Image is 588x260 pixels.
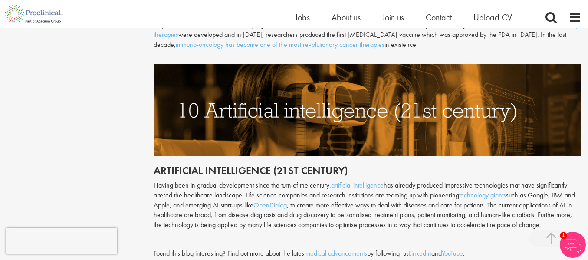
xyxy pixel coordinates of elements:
[154,20,578,39] a: antibody therapies
[560,232,567,239] span: 1
[154,249,581,259] div: Found this blog interesting? Find out more about the latest by following us and .
[154,165,581,176] h2: Artificial intelligence (21st century)
[473,12,512,23] a: Upload CV
[382,12,404,23] a: Join us
[253,201,287,210] a: OpenDialog
[305,249,367,258] a: medical advancements
[295,12,310,23] a: Jobs
[331,181,384,190] a: artificial intelligence
[442,249,463,258] a: YouTube
[560,232,586,258] img: Chatbot
[154,181,581,230] p: Having been in gradual development since the turn of the century, has already produced impressive...
[426,12,452,23] a: Contact
[154,64,581,156] img: Artificial Intelligence (21st century)
[176,40,384,49] a: immuno-oncology has become one of the most revolutionary cancer therapies
[6,228,117,254] iframe: reCAPTCHA
[459,191,506,200] a: technology giants
[409,249,431,258] a: LinkedIn
[332,12,361,23] a: About us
